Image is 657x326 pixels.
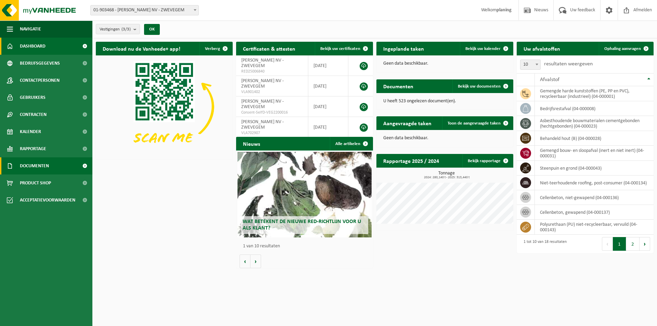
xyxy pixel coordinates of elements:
[315,42,372,55] a: Bekijk uw certificaten
[96,42,187,55] h2: Download nu de Vanheede+ app!
[535,175,654,190] td: niet-teerhoudende roofing, post-consumer (04-000134)
[383,61,506,66] p: Geen data beschikbaar.
[535,205,654,220] td: cellenbeton, gewapend (04-000137)
[535,131,654,146] td: behandeld hout (B) (04-000028)
[241,58,284,68] span: [PERSON_NAME] NV - ZWEVEGEM
[91,5,198,15] span: 01-903468 - PERSYN NV - ZWEVEGEM
[380,171,513,179] h3: Tonnage
[602,237,613,251] button: Previous
[448,121,501,126] span: Toon de aangevraagde taken
[544,61,593,67] label: resultaten weergeven
[330,137,372,151] a: Alle artikelen
[383,136,506,141] p: Geen data beschikbaar.
[535,190,654,205] td: cellenbeton, niet-gewapend (04-000136)
[199,42,232,55] button: Verberg
[20,157,49,174] span: Documenten
[458,84,501,89] span: Bekijk uw documenten
[517,42,567,55] h2: Uw afvalstoffen
[241,130,303,136] span: VLA702907
[535,220,654,235] td: polyurethaan (PU) niet-recycleerbaar, vervuild (04-000143)
[520,60,541,70] span: 10
[20,38,46,55] span: Dashboard
[250,255,261,268] button: Volgende
[237,152,372,237] a: Wat betekent de nieuwe RED-richtlijn voor u als klant?
[520,60,540,69] span: 10
[243,219,361,231] span: Wat betekent de nieuwe RED-richtlijn voor u als klant?
[20,123,41,140] span: Kalender
[241,119,284,130] span: [PERSON_NAME] NV - ZWEVEGEM
[535,86,654,101] td: gemengde harde kunststoffen (PE, PP en PVC), recycleerbaar (industrieel) (04-000001)
[376,42,431,55] h2: Ingeplande taken
[241,78,284,89] span: [PERSON_NAME] NV - ZWEVEGEM
[241,99,284,109] span: [PERSON_NAME] NV - ZWEVEGEM
[535,161,654,175] td: steenpuin en grond (04-000043)
[241,89,303,95] span: VLA901402
[599,42,653,55] a: Ophaling aanvragen
[465,47,501,51] span: Bekijk uw kalender
[497,8,512,13] strong: planing
[383,99,506,104] p: U heeft 523 ongelezen document(en).
[100,24,131,35] span: Vestigingen
[240,255,250,268] button: Vorige
[20,89,46,106] span: Gebruikers
[20,21,41,38] span: Navigatie
[452,79,513,93] a: Bekijk uw documenten
[308,76,348,96] td: [DATE]
[442,116,513,130] a: Toon de aangevraagde taken
[20,140,46,157] span: Rapportage
[20,55,60,72] span: Bedrijfsgegevens
[535,101,654,116] td: bedrijfsrestafval (04-000008)
[236,137,267,150] h2: Nieuws
[535,116,654,131] td: asbesthoudende bouwmaterialen cementgebonden (hechtgebonden) (04-000023)
[96,24,140,34] button: Vestigingen(3/3)
[376,79,420,93] h2: Documenten
[604,47,641,51] span: Ophaling aanvragen
[20,72,60,89] span: Contactpersonen
[462,154,513,168] a: Bekijk rapportage
[460,42,513,55] a: Bekijk uw kalender
[626,237,640,251] button: 2
[90,5,199,15] span: 01-903468 - PERSYN NV - ZWEVEGEM
[121,27,131,31] count: (3/3)
[640,237,650,251] button: Next
[20,192,75,209] span: Acceptatievoorwaarden
[308,55,348,76] td: [DATE]
[308,117,348,138] td: [DATE]
[540,77,559,82] span: Afvalstof
[96,55,233,158] img: Download de VHEPlus App
[241,69,303,74] span: RED25006840
[520,236,567,251] div: 1 tot 10 van 18 resultaten
[20,174,51,192] span: Product Shop
[376,116,438,130] h2: Aangevraagde taken
[241,110,303,115] span: Consent-SelfD-VEG2200016
[535,146,654,161] td: gemengd bouw- en sloopafval (inert en niet inert) (04-000031)
[236,42,302,55] h2: Certificaten & attesten
[376,154,446,167] h2: Rapportage 2025 / 2024
[20,106,47,123] span: Contracten
[144,24,160,35] button: OK
[308,96,348,117] td: [DATE]
[380,176,513,179] span: 2024: 280,140 t - 2025: 313,440 t
[320,47,360,51] span: Bekijk uw certificaten
[205,47,220,51] span: Verberg
[613,237,626,251] button: 1
[243,244,370,249] p: 1 van 10 resultaten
